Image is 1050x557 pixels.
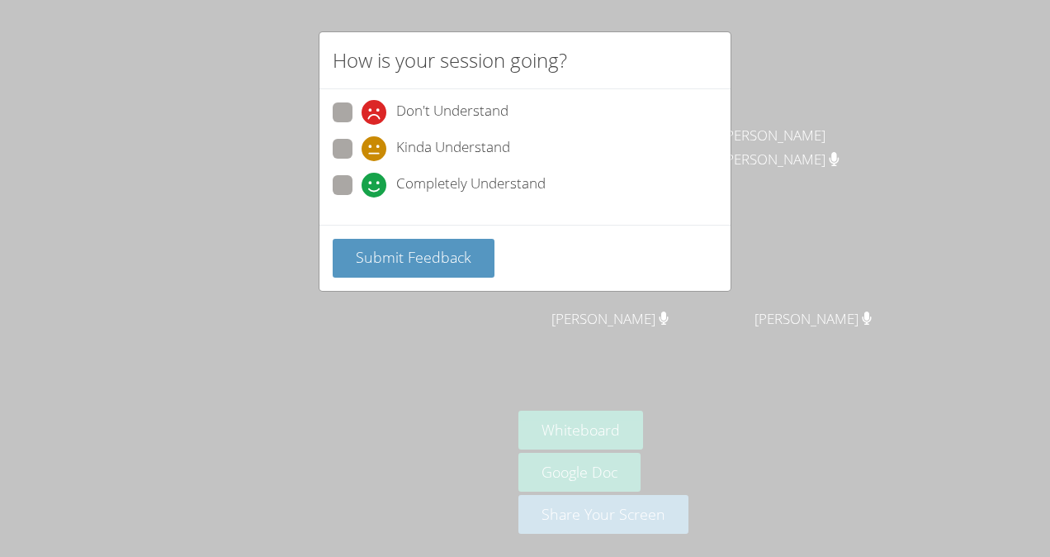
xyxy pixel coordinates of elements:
[396,100,508,125] span: Don't Understand
[333,45,567,75] h2: How is your session going?
[396,136,510,161] span: Kinda Understand
[356,247,471,267] span: Submit Feedback
[396,173,546,198] span: Completely Understand
[333,239,494,278] button: Submit Feedback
